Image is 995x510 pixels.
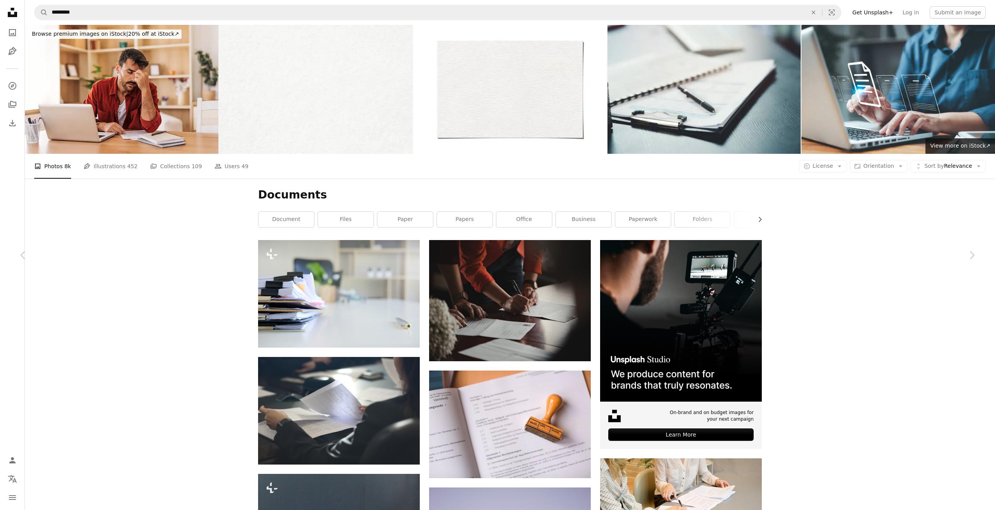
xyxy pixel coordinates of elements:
img: white paper background, fibrous cardboard texture for scrapbooking [219,25,413,154]
img: brown wooden hand tool on white printer paper [429,371,591,478]
span: Browse premium images on iStock | [32,31,128,37]
button: Orientation [850,160,908,172]
span: On-brand and on budget images for your next campaign [664,409,754,423]
span: View more on iStock ↗ [930,143,990,149]
img: Shot of a notebook and pen on a desk in an office [607,25,801,154]
a: Collections 109 [150,154,202,179]
div: Learn More [608,428,754,441]
button: License [799,160,847,172]
a: Stack of paper files and pen business equipment on office table. [258,290,420,297]
img: a woman sitting at a table reading a paper [258,357,420,465]
a: Get Unsplash+ [848,6,898,19]
img: file-1631678316303-ed18b8b5cb9cimage [608,410,621,422]
span: Sort by [924,163,944,169]
img: Blank paper [413,25,607,154]
a: On-brand and on budget images for your next campaignLearn More [600,240,762,449]
button: Sort byRelevance [911,160,986,172]
img: person in orange long sleeve shirt writing on white paper [429,240,591,361]
a: Collections [5,97,20,112]
span: 49 [241,162,248,171]
button: Clear [805,5,822,20]
a: Illustrations 452 [84,154,138,179]
a: document [258,212,314,227]
span: License [813,163,833,169]
button: Menu [5,490,20,505]
a: files [318,212,374,227]
a: brown wooden hand tool on white printer paper [429,421,591,428]
span: Orientation [863,163,894,169]
a: Next [948,218,995,292]
span: 109 [192,162,202,171]
a: office [496,212,552,227]
a: folders [675,212,730,227]
a: business [556,212,611,227]
a: person in orange long sleeve shirt writing on white paper [429,297,591,304]
div: 20% off at iStock ↗ [30,30,182,39]
span: Relevance [924,162,972,170]
a: a woman sitting at a table reading a paper [258,407,420,414]
button: Submit an image [930,6,986,19]
a: Illustrations [5,44,20,59]
button: Visual search [822,5,841,20]
a: View more on iStock↗ [925,138,995,154]
a: Explore [5,78,20,94]
a: paper [377,212,433,227]
a: papers [437,212,492,227]
button: Language [5,471,20,487]
a: Log in [898,6,923,19]
button: scroll list to the right [753,212,762,227]
img: Electronic document management system concept, searching and business managing files online docum... [801,25,995,154]
a: Browse premium images on iStock|20% off at iStock↗ [25,25,186,44]
img: Stressed freelancer having headache while working from home [25,25,218,154]
span: 452 [127,162,138,171]
a: paperwork [615,212,671,227]
a: Users 49 [215,154,249,179]
form: Find visuals sitewide [34,5,841,20]
img: file-1715652217532-464736461acbimage [600,240,762,402]
a: Photos [5,25,20,40]
img: Stack of paper files and pen business equipment on office table. [258,240,420,348]
button: Search Unsplash [35,5,48,20]
a: Download History [5,115,20,131]
h1: Documents [258,188,762,202]
a: Log in / Sign up [5,453,20,468]
a: contract [734,212,790,227]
